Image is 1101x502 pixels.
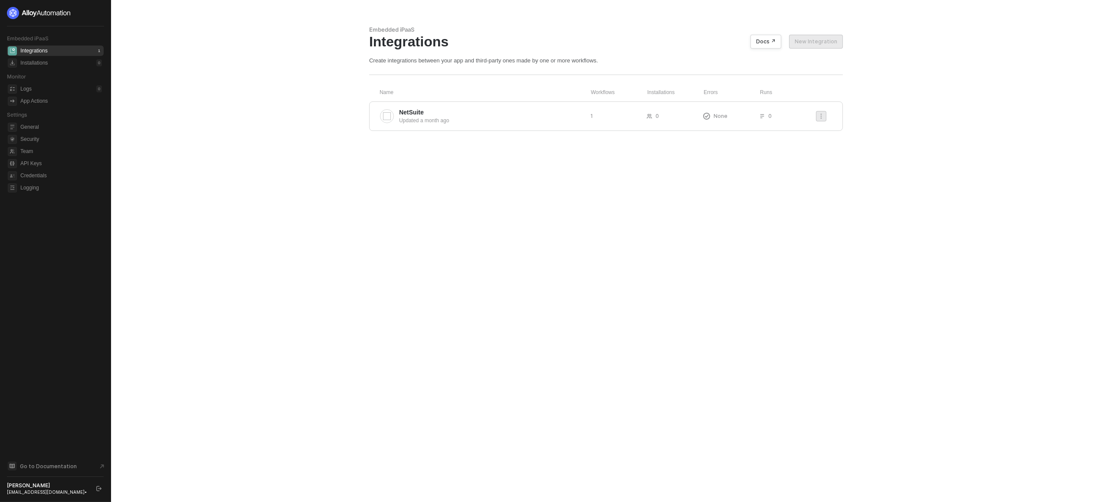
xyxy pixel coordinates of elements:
img: logo [7,7,71,19]
span: icon-logs [8,85,17,94]
div: Docs ↗ [756,38,776,45]
div: Integrations [20,47,48,55]
span: Team [20,146,102,156]
span: credentials [8,171,17,180]
button: Docs ↗ [750,35,781,49]
span: general [8,123,17,132]
div: [PERSON_NAME] [7,482,88,489]
div: Workflows [591,89,647,96]
span: icon-exclamation [703,113,710,120]
span: None [714,112,727,120]
span: General [20,122,102,132]
span: icon-list [760,114,765,119]
span: integrations [8,46,17,55]
img: integration-icon [383,112,391,120]
a: Knowledge Base [7,461,104,471]
div: Installations [647,89,704,96]
div: 1 [96,47,102,54]
div: Runs [760,89,819,96]
span: logging [8,183,17,192]
span: team [8,147,17,156]
div: Installations [20,59,48,67]
span: Go to Documentation [20,463,77,470]
div: Errors [704,89,760,96]
div: Embedded iPaaS [369,26,843,33]
span: 0 [768,112,772,120]
div: Logs [20,85,32,93]
div: Create integrations between your app and third-party ones made by one or more workflows. [369,57,843,64]
span: API Keys [20,158,102,169]
span: api-key [8,159,17,168]
div: 0 [96,59,102,66]
div: [EMAIL_ADDRESS][DOMAIN_NAME] • [7,489,88,495]
span: Embedded iPaaS [7,35,49,42]
span: Credentials [20,170,102,181]
span: Security [20,134,102,144]
span: Settings [7,111,27,118]
div: App Actions [20,98,48,105]
div: Name [380,89,591,96]
span: Logging [20,183,102,193]
span: icon-app-actions [8,97,17,106]
span: 0 [655,112,659,120]
span: document-arrow [98,462,106,471]
a: logo [7,7,104,19]
span: logout [96,486,102,491]
span: documentation [8,462,16,470]
span: icon-users [647,114,652,119]
span: Monitor [7,73,26,80]
span: security [8,135,17,144]
span: 1 [590,112,593,120]
div: Updated a month ago [399,117,583,124]
div: 0 [96,85,102,92]
span: installations [8,59,17,68]
div: Integrations [369,33,843,50]
span: NetSuite [399,108,424,117]
button: New Integration [789,35,843,49]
